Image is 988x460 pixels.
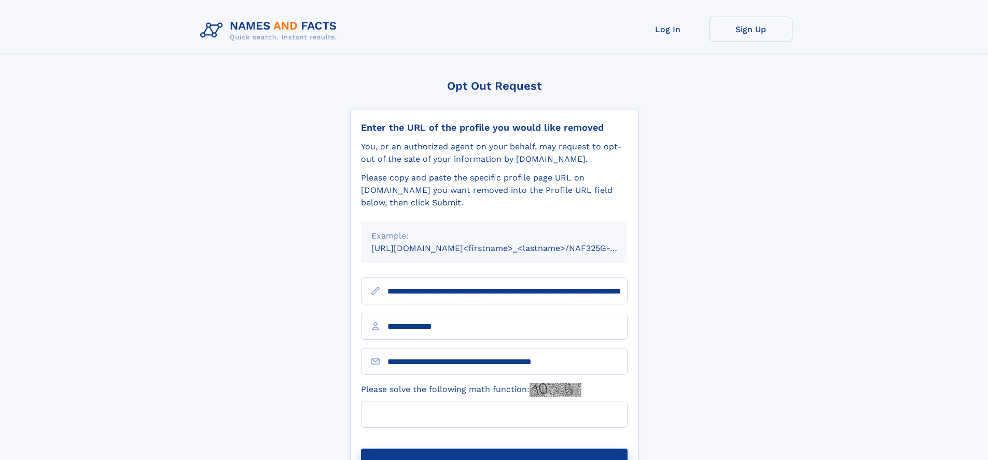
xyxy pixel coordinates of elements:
[627,17,709,42] a: Log In
[361,172,628,209] div: Please copy and paste the specific profile page URL on [DOMAIN_NAME] you want removed into the Pr...
[361,383,581,397] label: Please solve the following math function:
[350,79,638,92] div: Opt Out Request
[371,230,617,242] div: Example:
[361,122,628,133] div: Enter the URL of the profile you would like removed
[371,243,647,253] small: [URL][DOMAIN_NAME]<firstname>_<lastname>/NAF325G-xxxxxxxx
[196,17,345,45] img: Logo Names and Facts
[709,17,792,42] a: Sign Up
[361,141,628,165] div: You, or an authorized agent on your behalf, may request to opt-out of the sale of your informatio...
